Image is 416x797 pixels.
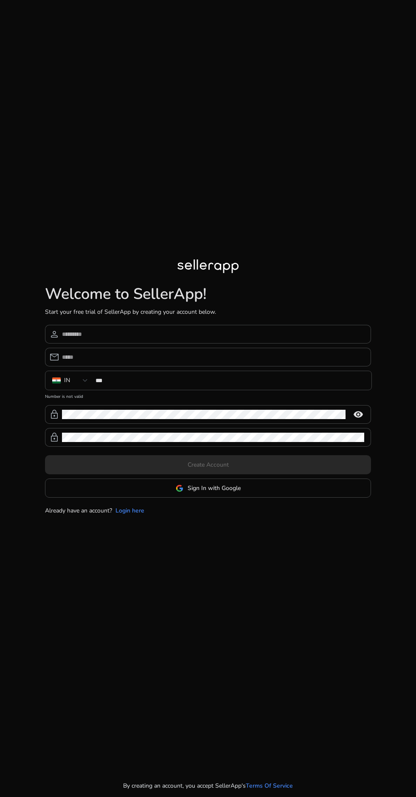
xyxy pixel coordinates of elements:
h1: Welcome to SellerApp! [45,285,371,303]
img: google-logo.svg [176,484,183,492]
p: Already have an account? [45,506,112,515]
span: person [49,329,59,339]
span: lock [49,409,59,420]
a: Terms Of Service [246,781,293,790]
mat-icon: remove_red_eye [348,409,368,420]
span: lock [49,432,59,442]
span: Sign In with Google [188,484,241,493]
a: Login here [115,506,144,515]
span: email [49,352,59,362]
button: Sign In with Google [45,479,371,498]
p: Start your free trial of SellerApp by creating your account below. [45,307,371,316]
mat-error: Number is not valid [45,391,371,400]
div: IN [64,376,70,385]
